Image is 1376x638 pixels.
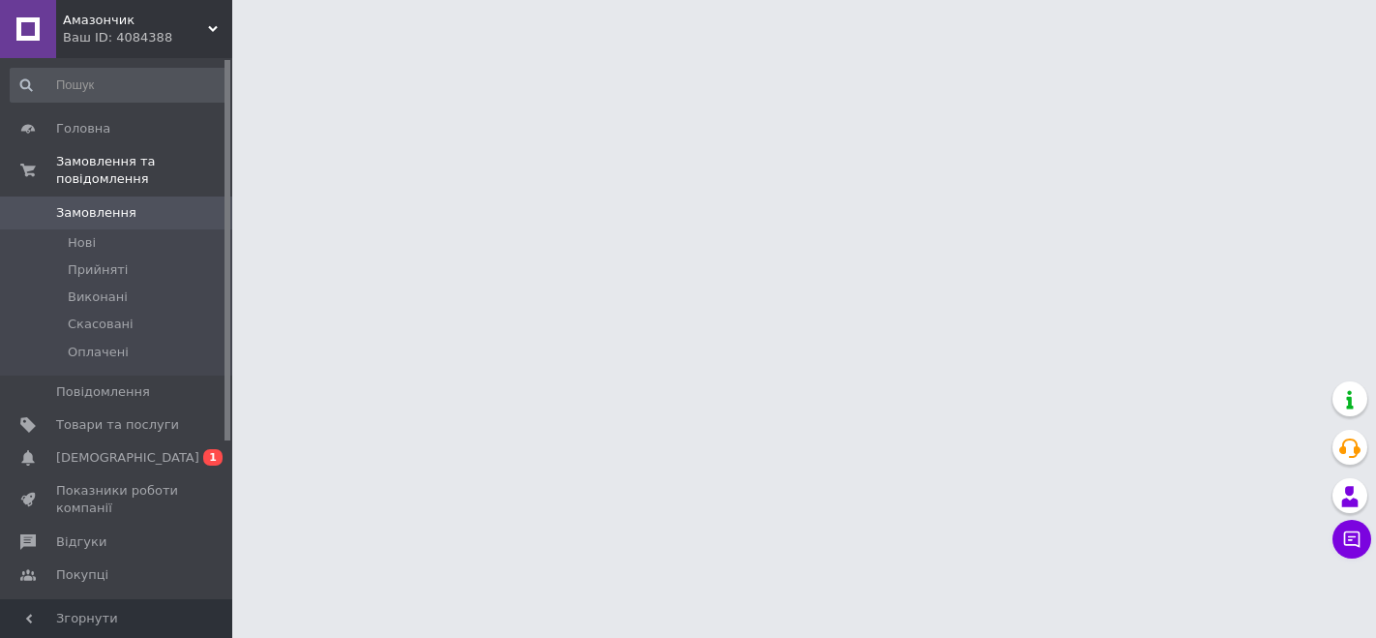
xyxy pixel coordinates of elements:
span: Замовлення та повідомлення [56,153,232,188]
span: Повідомлення [56,383,150,401]
span: Головна [56,120,110,137]
div: Ваш ID: 4084388 [63,29,232,46]
span: Виконані [68,289,128,306]
span: Товари та послуги [56,416,179,434]
span: Нові [68,234,96,252]
span: Оплачені [68,344,129,361]
span: Покупці [56,566,108,584]
button: Чат з покупцем [1332,520,1371,559]
span: Прийняті [68,261,128,279]
span: [DEMOGRAPHIC_DATA] [56,449,199,467]
span: 1 [203,449,223,466]
input: Пошук [10,68,228,103]
span: Відгуки [56,533,106,551]
span: Замовлення [56,204,136,222]
span: Показники роботи компанії [56,482,179,517]
span: Амазончик [63,12,208,29]
span: Скасовані [68,316,134,333]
